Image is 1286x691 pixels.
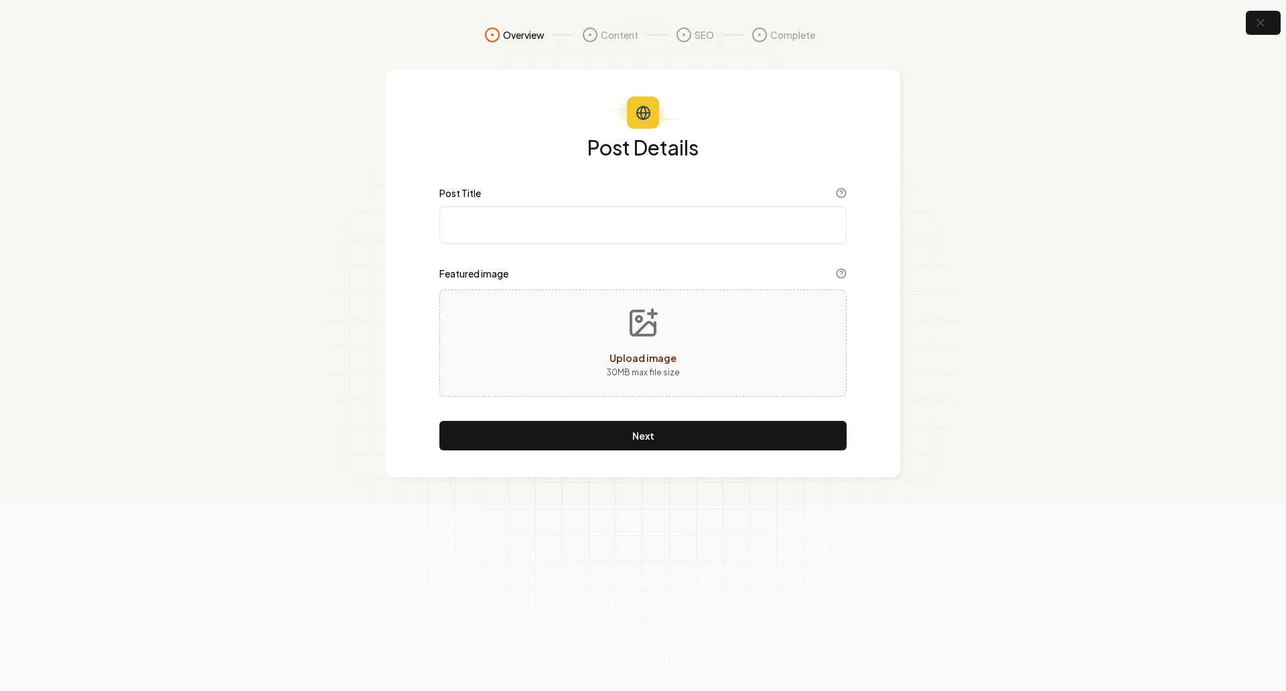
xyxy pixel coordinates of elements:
span: Upload image [610,352,676,364]
span: Overview [503,28,545,42]
label: Featured image [439,269,508,278]
h1: Post Details [439,137,847,158]
span: SEO [695,28,714,42]
button: Upload image [595,296,691,390]
span: Content [601,28,638,42]
label: Post Title [439,188,481,198]
span: Complete [770,28,815,42]
button: Next [439,421,847,450]
p: 30 MB max file size [606,366,680,379]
